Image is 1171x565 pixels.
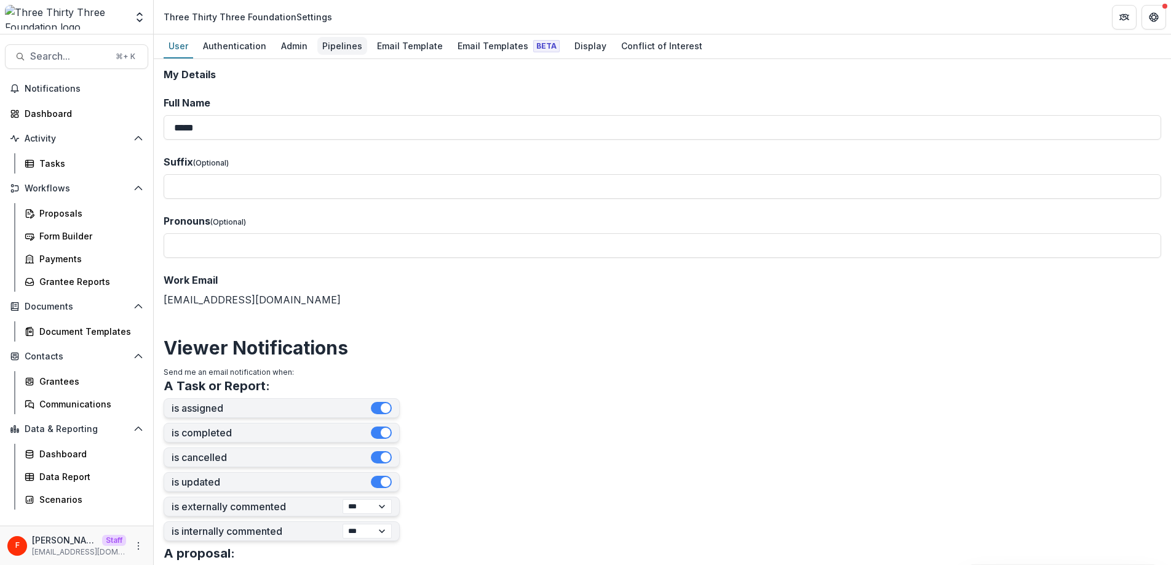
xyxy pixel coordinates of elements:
nav: breadcrumb [159,8,337,26]
div: Dashboard [25,107,138,120]
a: Tasks [20,153,148,174]
div: Three Thirty Three Foundation Settings [164,10,332,23]
div: Scenarios [39,493,138,506]
span: Activity [25,134,129,144]
div: Communications [39,398,138,411]
p: [PERSON_NAME] [32,534,97,547]
span: (Optional) [210,217,246,226]
div: Grantees [39,375,138,388]
button: Open Documents [5,297,148,316]
label: is completed [172,427,371,439]
a: Communications [20,394,148,414]
a: Form Builder [20,226,148,246]
a: Pipelines [317,34,367,58]
span: Data & Reporting [25,424,129,435]
div: Grantee Reports [39,275,138,288]
a: User [164,34,193,58]
button: Notifications [5,79,148,98]
h3: A Task or Report: [164,379,270,393]
button: Open Contacts [5,347,148,366]
a: Document Templates [20,321,148,342]
label: is externally commented [172,501,343,513]
span: Workflows [25,183,129,194]
div: Fanny [15,542,20,550]
a: Conflict of Interest [616,34,707,58]
div: User [164,37,193,55]
span: Search... [30,50,108,62]
button: Open entity switcher [131,5,148,30]
a: Scenarios [20,489,148,510]
span: Send me an email notification when: [164,367,294,377]
a: Grantees [20,371,148,391]
button: Open Workflows [5,178,148,198]
button: Get Help [1141,5,1166,30]
h2: My Details [164,69,1161,81]
button: Open Activity [5,129,148,148]
p: [EMAIL_ADDRESS][DOMAIN_NAME] [32,547,126,558]
div: Payments [39,252,138,265]
label: is assigned [172,403,371,414]
button: Partners [1112,5,1137,30]
div: Tasks [39,157,138,170]
span: Pronouns [164,215,210,227]
a: Dashboard [20,444,148,464]
span: Full Name [164,97,210,109]
span: Work Email [164,274,218,286]
a: Proposals [20,203,148,223]
div: Email Templates [453,37,565,55]
div: ⌘ + K [113,50,138,63]
a: Payments [20,249,148,269]
div: Data Report [39,470,138,483]
label: is cancelled [172,452,371,463]
div: Display [570,37,611,55]
h2: Viewer Notifications [164,337,1161,359]
label: is internally commented [172,526,343,537]
a: Email Template [372,34,448,58]
div: Admin [276,37,312,55]
div: Authentication [198,37,271,55]
a: Authentication [198,34,271,58]
img: Three Thirty Three Foundation logo [5,5,126,30]
span: Contacts [25,351,129,362]
span: Notifications [25,84,143,94]
div: [EMAIL_ADDRESS][DOMAIN_NAME] [164,273,1161,307]
div: Dashboard [39,447,138,460]
a: Data Report [20,467,148,487]
div: Document Templates [39,325,138,338]
p: Staff [102,535,126,546]
span: Documents [25,302,129,312]
div: Pipelines [317,37,367,55]
a: Grantee Reports [20,271,148,292]
label: is updated [172,476,371,488]
div: Conflict of Interest [616,37,707,55]
a: Display [570,34,611,58]
h3: A proposal: [164,546,235,561]
a: Email Templates Beta [453,34,565,58]
span: (Optional) [193,158,229,167]
a: Dashboard [5,103,148,124]
div: Form Builder [39,230,138,242]
div: Email Template [372,37,448,55]
button: Search... [5,44,148,69]
span: Beta [533,40,560,52]
button: Open Data & Reporting [5,419,148,439]
a: Admin [276,34,312,58]
button: More [131,539,146,553]
div: Proposals [39,207,138,220]
span: Suffix [164,156,193,168]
